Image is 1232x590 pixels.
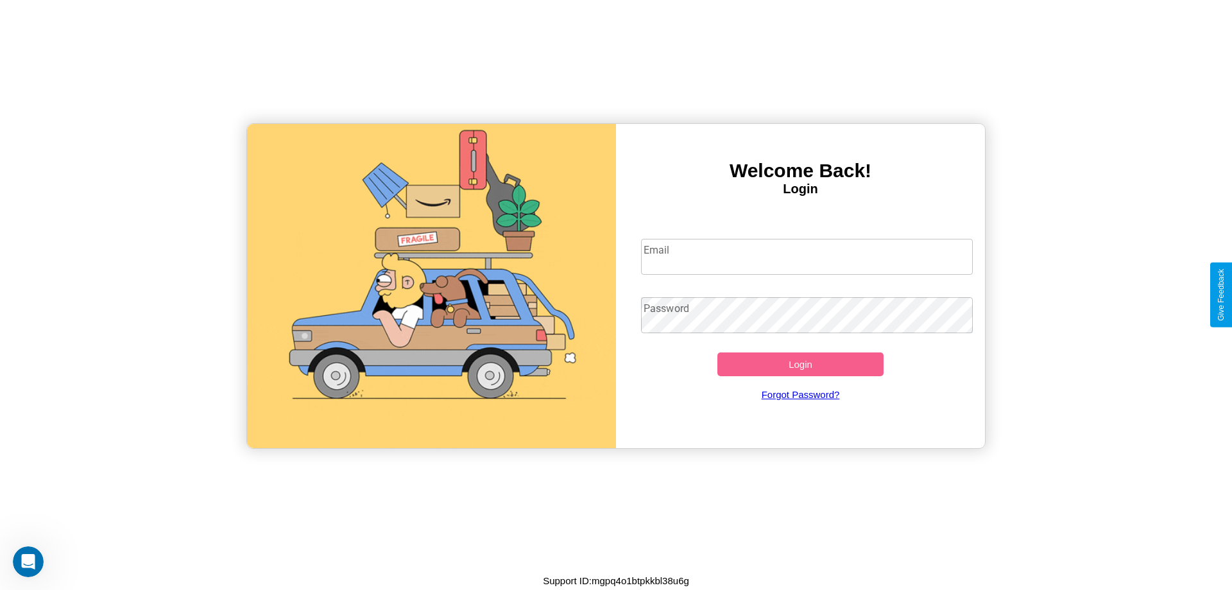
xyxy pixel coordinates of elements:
h4: Login [616,182,985,196]
iframe: Intercom live chat [13,546,44,577]
h3: Welcome Back! [616,160,985,182]
p: Support ID: mgpq4o1btpkkbl38u6g [543,572,689,589]
div: Give Feedback [1217,269,1226,321]
button: Login [717,352,884,376]
img: gif [247,124,616,448]
a: Forgot Password? [635,376,967,413]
